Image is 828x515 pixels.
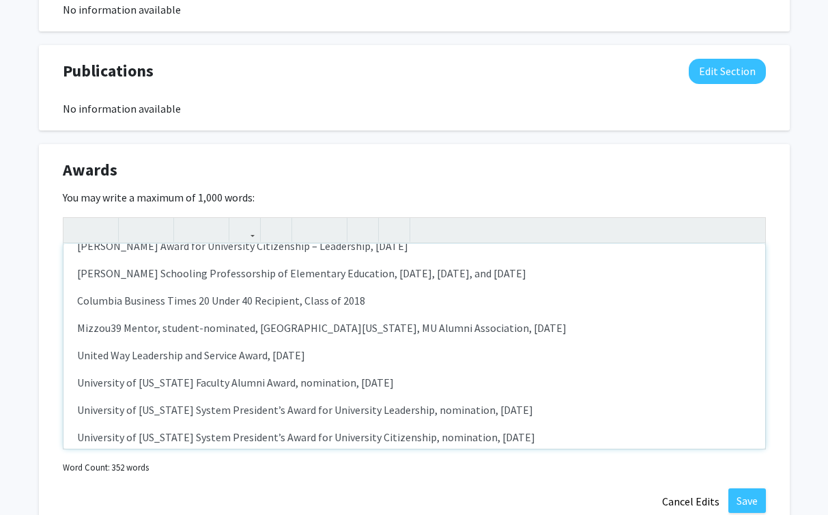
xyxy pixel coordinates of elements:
div: No information available [63,1,766,18]
iframe: Chat [10,454,58,505]
button: Fullscreen [738,218,762,242]
p: University of [US_STATE] System President’s Award for University Leadership, nomination, [DATE] [77,402,752,418]
p: [PERSON_NAME] Award for University Citizenship – Leadership, [DATE] [77,238,752,254]
p: United Way Leadership and Service Award, [DATE] [77,347,752,363]
small: Word Count: 352 words [63,461,149,474]
button: Ordered list [319,218,343,242]
button: Strong (Ctrl + B) [122,218,146,242]
span: Publications [63,59,154,83]
button: Redo (Ctrl + Y) [91,218,115,242]
p: Mizzou39 Mentor, student-nominated, [GEOGRAPHIC_DATA][US_STATE], MU Alumni Association, [DATE] [77,320,752,336]
button: Superscript [177,218,201,242]
p: [PERSON_NAME] Schooling Professorship of Elementary Education, [DATE], [DATE], and [DATE] [77,265,752,281]
p: University of [US_STATE] System President’s Award for University Citizenship, nomination, [DATE] [77,429,752,445]
label: You may write a maximum of 1,000 words: [63,189,255,206]
button: Remove format [351,218,375,242]
button: Undo (Ctrl + Z) [67,218,91,242]
button: Unordered list [296,218,319,242]
p: University of [US_STATE] Faculty Alumni Award, nomination, [DATE] [77,374,752,391]
button: Edit Publications [689,59,766,84]
button: Emphasis (Ctrl + I) [146,218,170,242]
button: Insert Image [264,218,288,242]
span: Awards [63,158,117,182]
div: No information available [63,100,766,117]
button: Insert horizontal rule [382,218,406,242]
button: Link [233,218,257,242]
button: Subscript [201,218,225,242]
div: Note to users with screen readers: Please deactivate our accessibility plugin for this page as it... [63,244,765,449]
p: Columbia Business Times 20 Under 40 Recipient, Class of 2018 [77,292,752,309]
button: Save [728,488,766,513]
button: Cancel Edits [653,488,728,514]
